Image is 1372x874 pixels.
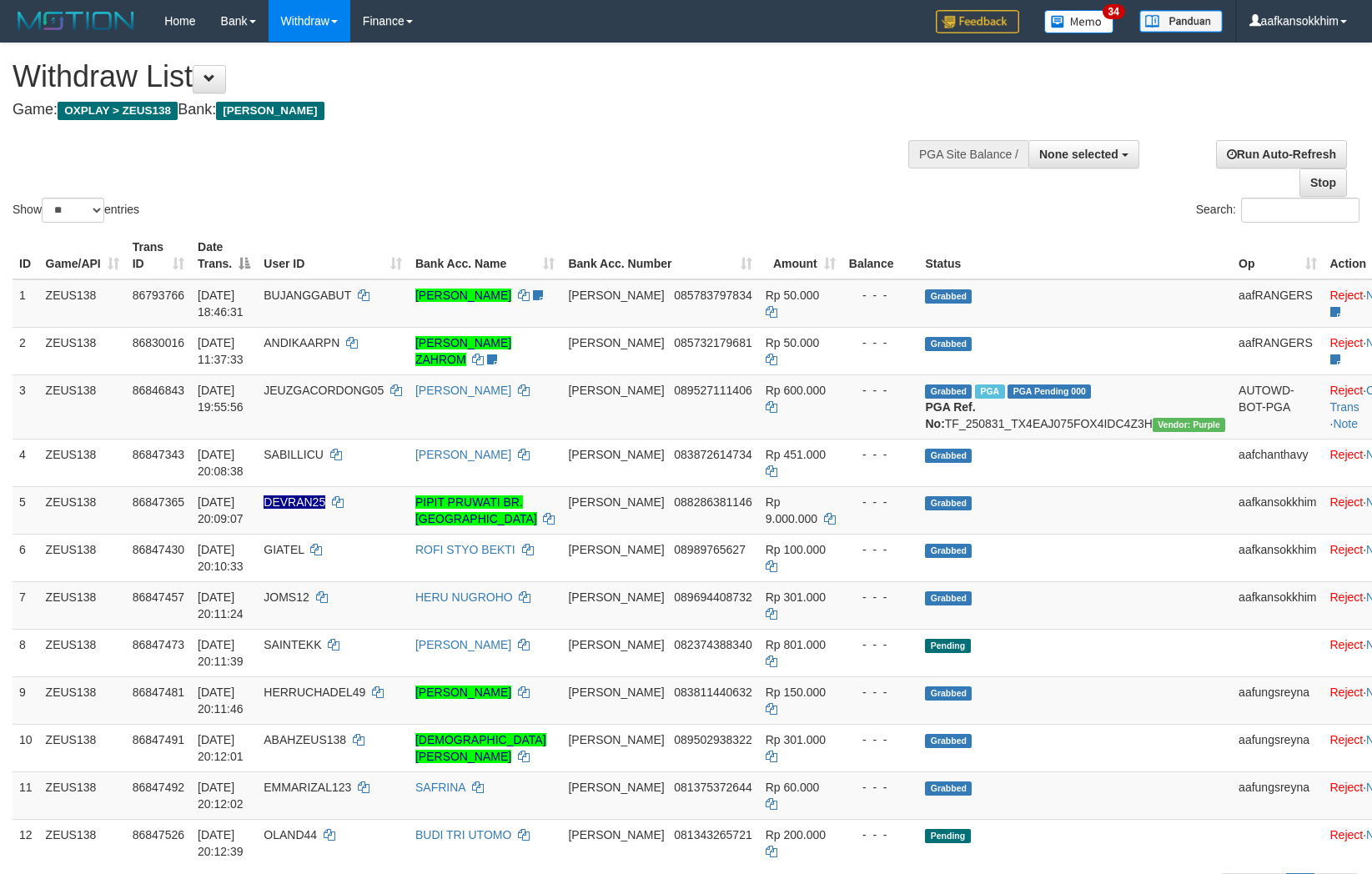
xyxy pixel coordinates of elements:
[766,733,826,746] span: Rp 301.000
[568,590,664,604] span: [PERSON_NAME]
[133,686,184,699] span: 86847481
[13,534,39,581] td: 6
[13,581,39,629] td: 7
[264,590,309,604] span: JOMS12
[849,287,912,304] div: - - -
[415,686,511,699] a: [PERSON_NAME]
[133,638,184,651] span: 86847473
[936,10,1019,33] img: Feedback.jpg
[766,448,826,461] span: Rp 451.000
[674,336,751,349] span: Copy 085732179681 to clipboard
[13,724,39,771] td: 10
[415,289,511,302] a: [PERSON_NAME]
[766,686,826,699] span: Rp 150.000
[39,676,126,724] td: ZEUS138
[39,771,126,819] td: ZEUS138
[133,448,184,461] span: 86847343
[198,384,244,414] span: [DATE] 19:55:56
[415,781,465,794] a: SAFRINA
[1232,232,1323,279] th: Op: activate to sort column ascending
[674,828,751,841] span: Copy 081343265721 to clipboard
[1333,417,1358,430] a: Note
[415,590,513,604] a: HERU NUGROHO
[39,374,126,439] td: ZEUS138
[13,771,39,819] td: 11
[198,686,244,716] span: [DATE] 20:11:46
[568,781,664,794] span: [PERSON_NAME]
[1330,590,1364,604] a: Reject
[925,686,972,701] span: Grabbed
[257,232,409,279] th: User ID: activate to sort column ascending
[1330,543,1364,556] a: Reject
[674,686,751,699] span: Copy 083811440632 to clipboard
[925,591,972,605] span: Grabbed
[925,400,975,430] b: PGA Ref. No:
[849,589,912,605] div: - - -
[13,439,39,486] td: 4
[1153,418,1225,432] span: Vendor URL: https://trx4.1velocity.biz
[198,336,244,366] span: [DATE] 11:37:33
[674,384,751,397] span: Copy 089527111406 to clipboard
[39,279,126,328] td: ZEUS138
[568,336,664,349] span: [PERSON_NAME]
[925,289,972,304] span: Grabbed
[133,590,184,604] span: 86847457
[133,336,184,349] span: 86830016
[766,495,817,525] span: Rp 9.000.000
[925,384,972,399] span: Grabbed
[674,733,751,746] span: Copy 089502938322 to clipboard
[842,232,919,279] th: Balance
[39,629,126,676] td: ZEUS138
[568,384,664,397] span: [PERSON_NAME]
[1330,495,1364,509] a: Reject
[1330,781,1364,794] a: Reject
[1232,724,1323,771] td: aafungsreyna
[415,336,511,366] a: [PERSON_NAME] ZAHROM
[13,819,39,866] td: 12
[766,543,826,556] span: Rp 100.000
[674,495,751,509] span: Copy 088286381146 to clipboard
[13,60,898,93] h1: Withdraw List
[1330,828,1364,841] a: Reject
[975,384,1004,399] span: Marked by aafRornrotha
[216,102,324,120] span: [PERSON_NAME]
[674,590,751,604] span: Copy 089694408732 to clipboard
[39,486,126,534] td: ZEUS138
[58,102,178,120] span: OXPLAY > ZEUS138
[13,8,139,33] img: MOTION_logo.png
[766,590,826,604] span: Rp 301.000
[674,543,746,556] span: Copy 08989765627 to clipboard
[39,439,126,486] td: ZEUS138
[918,232,1232,279] th: Status
[849,731,912,748] div: - - -
[415,448,511,461] a: [PERSON_NAME]
[13,102,898,118] h4: Game: Bank:
[766,384,826,397] span: Rp 600.000
[925,639,970,653] span: Pending
[674,781,751,794] span: Copy 081375372644 to clipboard
[198,638,244,668] span: [DATE] 20:11:39
[191,232,257,279] th: Date Trans.: activate to sort column descending
[674,289,751,302] span: Copy 085783797834 to clipboard
[13,676,39,724] td: 9
[1039,148,1118,161] span: None selected
[766,638,826,651] span: Rp 801.000
[415,638,511,651] a: [PERSON_NAME]
[1232,279,1323,328] td: aafRANGERS
[1232,486,1323,534] td: aafkansokkhim
[264,543,304,556] span: GIATEL
[198,781,244,811] span: [DATE] 20:12:02
[133,384,184,397] span: 86846843
[415,384,511,397] a: [PERSON_NAME]
[925,734,972,748] span: Grabbed
[264,384,384,397] span: JEUZGACORDONG05
[1028,140,1139,168] button: None selected
[1330,289,1364,302] a: Reject
[1330,733,1364,746] a: Reject
[13,232,39,279] th: ID
[13,327,39,374] td: 2
[133,828,184,841] span: 86847526
[1232,676,1323,724] td: aafungsreyna
[1232,374,1323,439] td: AUTOWD-BOT-PGA
[409,232,562,279] th: Bank Acc. Name: activate to sort column ascending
